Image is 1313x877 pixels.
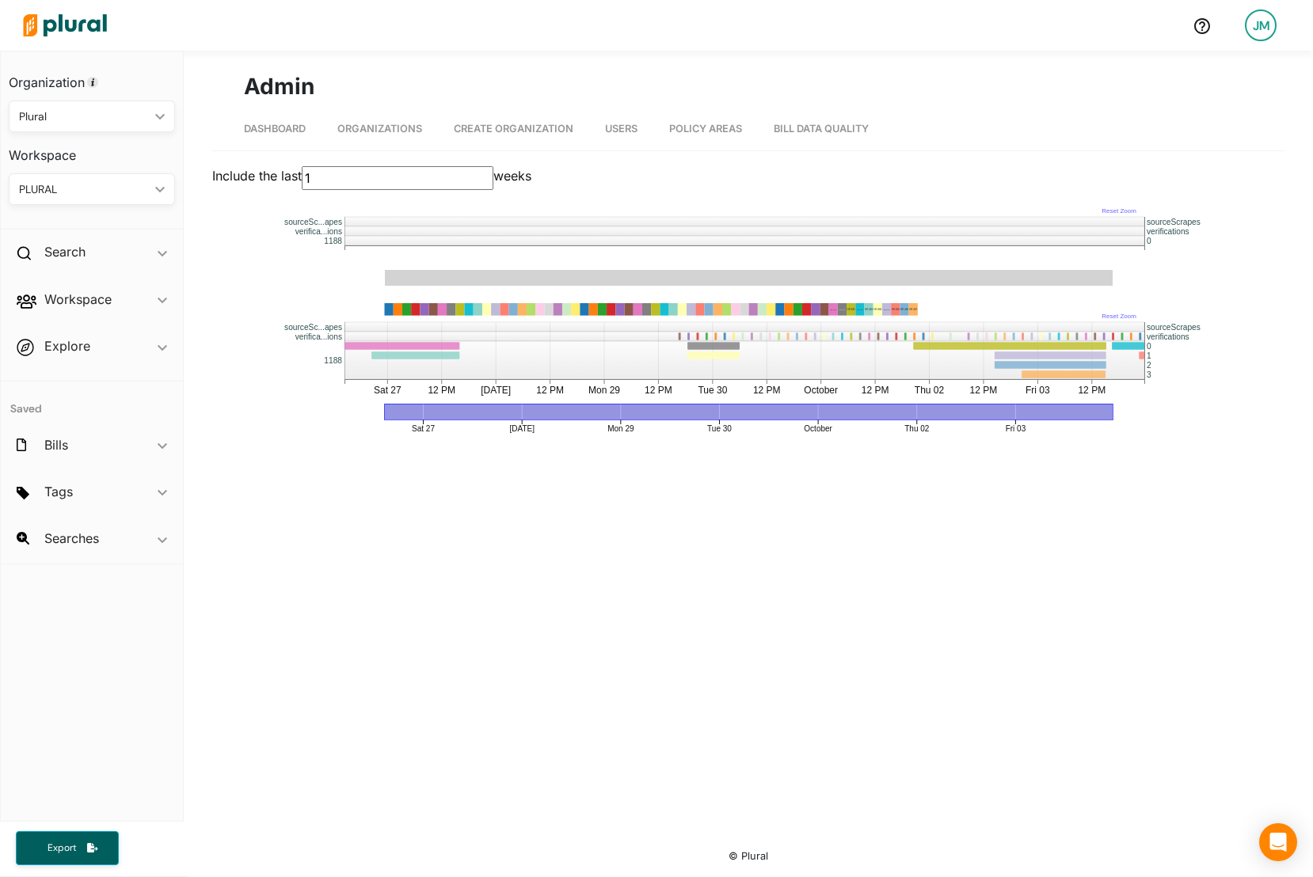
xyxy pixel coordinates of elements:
text: sourceSc...apes [284,218,342,226]
span: Organizations [337,123,422,135]
text: [DATE] [481,385,512,396]
text: HB 4141 [831,309,838,310]
text: Fri 03 [1006,424,1026,433]
div: JM [1245,9,1277,41]
h2: Explore [44,337,90,355]
h2: Bills [44,436,68,454]
text: Thu 02 [915,385,945,396]
text: October [805,424,833,433]
text: verifica...ions [295,227,342,236]
text: HR 484 [873,308,882,311]
text: Fri 03 [1026,385,1050,396]
text: 12 PM [428,385,456,396]
text: Mon 29 [607,424,634,433]
text: 12 PM [862,385,889,396]
span: Policy Areas [669,123,742,135]
text: 12 PM [536,385,564,396]
text: [DATE] [510,424,535,433]
text: October [805,385,839,396]
text: 12 PM [970,385,998,396]
text: 0 [1147,237,1151,245]
text: Sat 27 [374,385,402,396]
h2: Search [44,243,86,260]
a: Organizations [337,107,422,150]
text: Thu 02 [904,424,930,433]
text: Sat 27 [412,424,435,433]
h4: Saved [1,382,183,420]
text: Tue 30 [698,385,728,396]
button: Export [16,831,119,865]
div: Open Intercom Messenger [1259,823,1297,861]
text: 2 [1147,361,1151,370]
h2: Searches [44,530,99,547]
text: sourceSc...apes [284,323,342,332]
h1: Admin [244,70,1253,103]
a: JM [1232,3,1289,47]
text: 1188 [325,237,343,245]
text: 1 [1147,351,1151,360]
h2: Workspace [44,290,112,308]
text: verifica...ions [295,332,342,341]
text: Mon 29 [588,385,620,396]
a: Users [605,107,637,150]
span: Dashboard [244,123,306,135]
span: Export [36,841,87,855]
h2: Tags [44,483,73,500]
text: verifications [1147,332,1189,341]
span: Users [605,123,637,135]
span: Bill Data Quality [774,123,869,135]
text: Reset Zoom [1102,313,1137,320]
div: Plural [19,108,149,125]
text: 12 PM [1079,385,1106,396]
h3: Workspace [9,132,175,167]
input: Include the last weeks [302,166,493,190]
text: 3 [1147,370,1151,379]
text: 1188 [325,356,343,365]
div: PLURAL [19,181,149,198]
text: HR 487 [909,308,918,311]
text: HB 4144 [857,309,864,310]
text: HR 485 [847,308,856,311]
small: © Plural [729,850,768,862]
text: sourceScrapes [1147,323,1201,332]
text: 12 PM [645,385,672,396]
text: Tue 30 [707,424,732,433]
text: HR 486 [900,308,909,311]
a: Bill Data Quality [774,107,869,150]
div: Tooltip anchor [86,75,100,89]
text: HR 483 [865,308,873,311]
text: HR 488 [892,308,900,311]
h3: Organization [9,59,175,94]
text: verifications [1147,227,1189,236]
text: sourceScrapes [1147,218,1201,226]
a: Dashboard [244,107,306,150]
a: Policy Areas [669,107,742,150]
a: Create Organization [454,107,573,150]
text: HB 4142 [839,309,847,310]
text: 0 [1147,342,1151,351]
text: HB 4143 [884,309,891,310]
label: Include the last weeks [212,166,1284,190]
span: Create Organization [454,123,573,135]
text: Reset Zoom [1102,207,1137,215]
text: 12 PM [753,385,781,396]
